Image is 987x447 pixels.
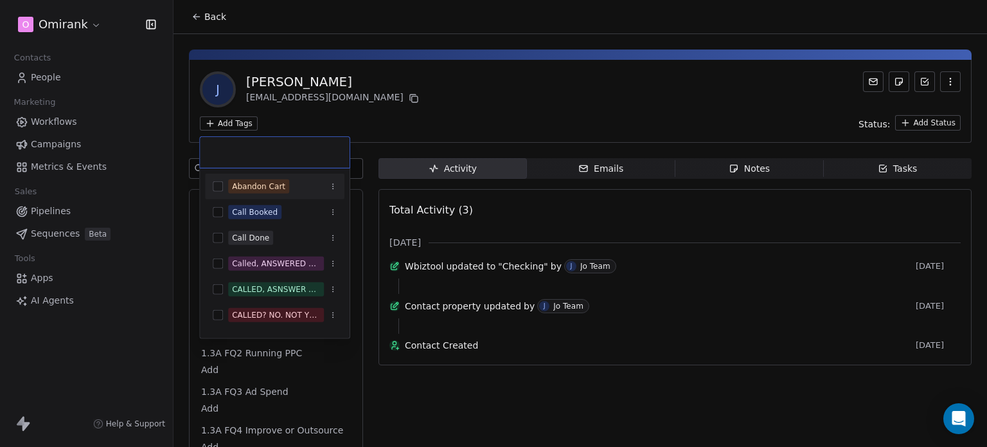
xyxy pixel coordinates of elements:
div: Call Done [232,232,269,244]
div: Abandon Cart [232,181,285,192]
div: Call Booked [232,206,278,218]
div: CALLED, ASNSWER WITH CONVO [232,284,320,295]
div: Called, ANSWERED BUT NO SOUND [232,258,320,269]
div: CALLED? NO. NOT YET. [232,309,320,321]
